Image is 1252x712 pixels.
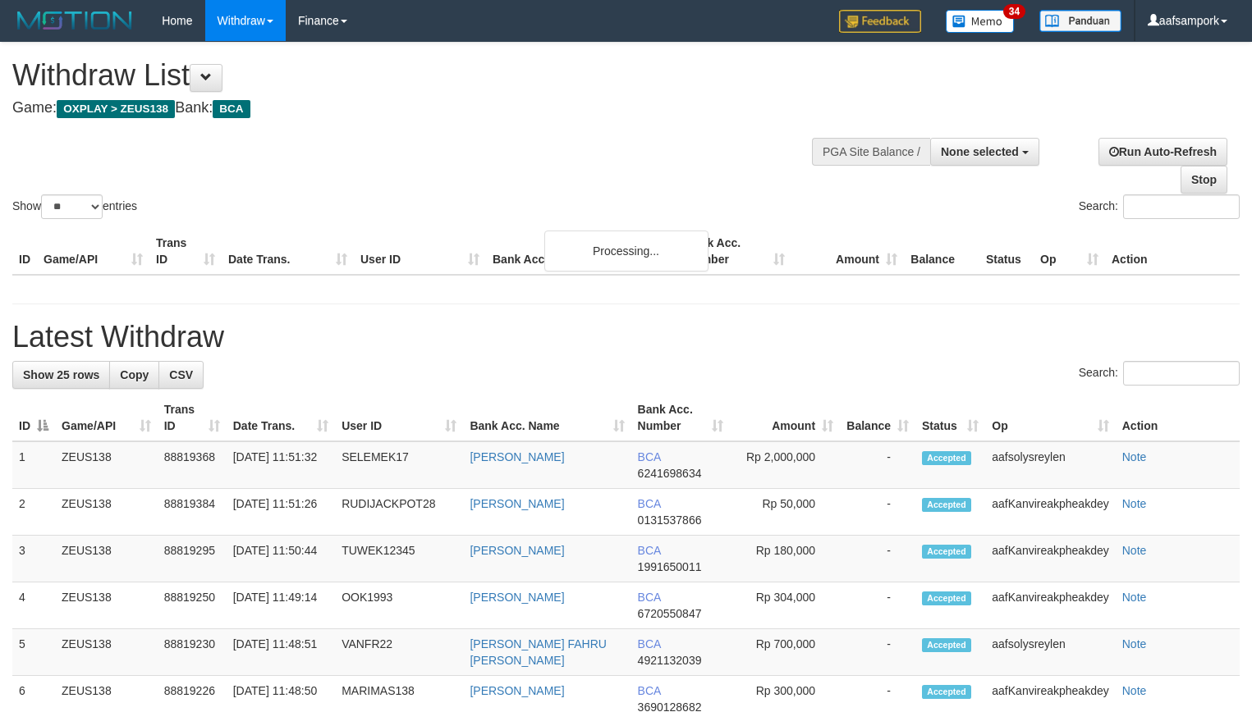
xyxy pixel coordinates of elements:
[1003,4,1025,19] span: 34
[638,654,702,667] span: Copy 4921132039 to clipboard
[227,395,335,441] th: Date Trans.: activate to sort column ascending
[158,361,204,389] a: CSV
[730,441,840,489] td: Rp 2,000,000
[12,228,37,275] th: ID
[638,544,661,557] span: BCA
[679,228,791,275] th: Bank Acc. Number
[12,100,819,116] h4: Game: Bank:
[335,536,463,582] td: TUWEK12345
[169,368,193,381] span: CSV
[638,450,661,463] span: BCA
[158,536,227,582] td: 88819295
[1122,637,1147,650] a: Note
[55,582,158,629] td: ZEUS138
[985,629,1115,676] td: aafsolysreylen
[335,489,463,536] td: RUDIJACKPOT28
[470,684,564,697] a: [PERSON_NAME]
[922,498,971,512] span: Accepted
[730,536,840,582] td: Rp 180,000
[730,489,840,536] td: Rp 50,000
[470,544,564,557] a: [PERSON_NAME]
[12,321,1240,354] h1: Latest Withdraw
[222,228,354,275] th: Date Trans.
[985,441,1115,489] td: aafsolysreylen
[730,629,840,676] td: Rp 700,000
[922,591,971,605] span: Accepted
[930,138,1039,166] button: None selected
[1122,450,1147,463] a: Note
[12,194,137,219] label: Show entries
[12,536,55,582] td: 3
[1122,544,1147,557] a: Note
[904,228,979,275] th: Balance
[1123,361,1240,386] input: Search:
[922,638,971,652] span: Accepted
[1122,591,1147,604] a: Note
[120,368,149,381] span: Copy
[57,100,175,118] span: OXPLAY > ZEUS138
[158,441,227,489] td: 88819368
[12,8,137,33] img: MOTION_logo.png
[12,629,55,676] td: 5
[55,441,158,489] td: ZEUS138
[730,582,840,629] td: Rp 304,000
[730,395,840,441] th: Amount: activate to sort column ascending
[638,560,702,573] span: Copy 1991650011 to clipboard
[12,582,55,629] td: 4
[922,545,971,559] span: Accepted
[941,145,1019,158] span: None selected
[1123,194,1240,219] input: Search:
[638,591,661,604] span: BCA
[213,100,250,118] span: BCA
[37,228,149,275] th: Game/API
[1079,194,1240,219] label: Search:
[12,395,55,441] th: ID: activate to sort column descending
[12,441,55,489] td: 1
[1122,684,1147,697] a: Note
[840,395,915,441] th: Balance: activate to sort column ascending
[812,138,930,166] div: PGA Site Balance /
[470,497,564,510] a: [PERSON_NAME]
[839,10,921,33] img: Feedback.jpg
[463,395,631,441] th: Bank Acc. Name: activate to sort column ascending
[1122,497,1147,510] a: Note
[12,361,110,389] a: Show 25 rows
[55,536,158,582] td: ZEUS138
[840,629,915,676] td: -
[23,368,99,381] span: Show 25 rows
[227,441,335,489] td: [DATE] 11:51:32
[840,536,915,582] td: -
[1079,361,1240,386] label: Search:
[922,685,971,699] span: Accepted
[470,450,564,463] a: [PERSON_NAME]
[638,467,702,480] span: Copy 6241698634 to clipboard
[791,228,904,275] th: Amount
[486,228,679,275] th: Bank Acc. Name
[1181,166,1227,194] a: Stop
[638,497,661,510] span: BCA
[55,629,158,676] td: ZEUS138
[109,361,159,389] a: Copy
[41,194,103,219] select: Showentries
[227,629,335,676] td: [DATE] 11:48:51
[227,489,335,536] td: [DATE] 11:51:26
[158,629,227,676] td: 88819230
[985,582,1115,629] td: aafKanvireakpheakdey
[1098,138,1227,166] a: Run Auto-Refresh
[638,513,702,527] span: Copy 0131537866 to clipboard
[158,489,227,536] td: 88819384
[12,489,55,536] td: 2
[55,395,158,441] th: Game/API: activate to sort column ascending
[915,395,985,441] th: Status: activate to sort column ascending
[158,582,227,629] td: 88819250
[544,230,709,272] div: Processing...
[335,629,463,676] td: VANFR22
[158,395,227,441] th: Trans ID: activate to sort column ascending
[985,536,1115,582] td: aafKanvireakpheakdey
[149,228,222,275] th: Trans ID
[840,441,915,489] td: -
[638,607,702,620] span: Copy 6720550847 to clipboard
[1039,10,1121,32] img: panduan.png
[985,395,1115,441] th: Op: activate to sort column ascending
[354,228,486,275] th: User ID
